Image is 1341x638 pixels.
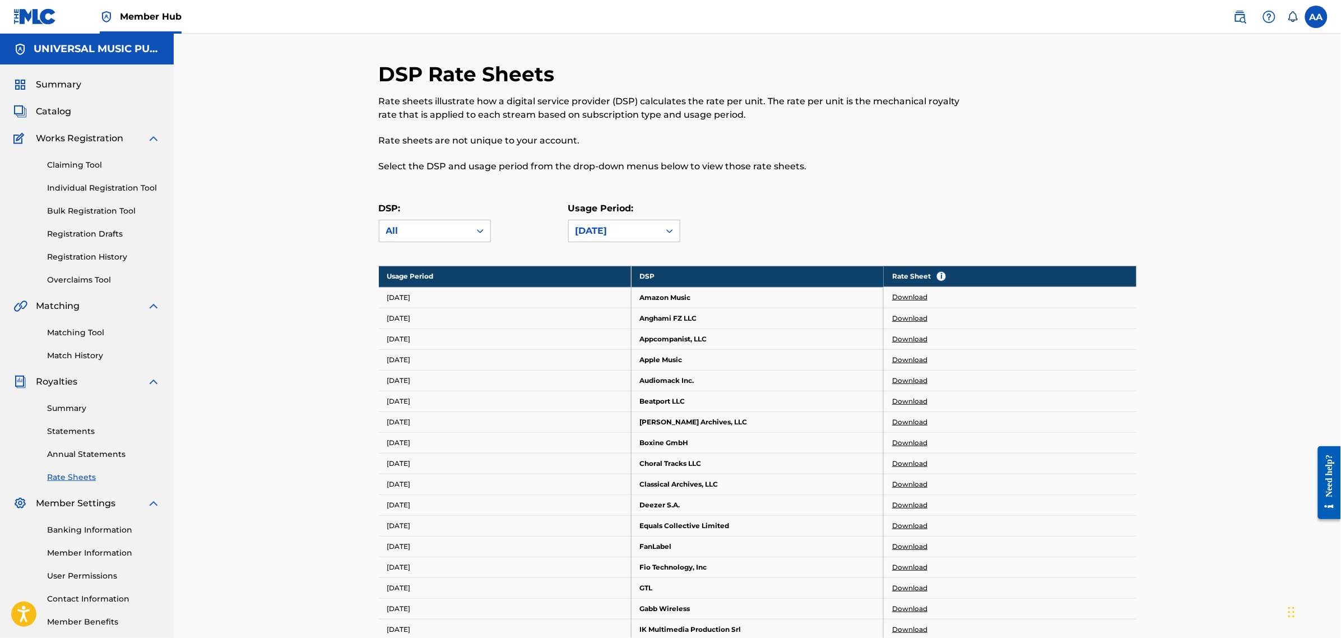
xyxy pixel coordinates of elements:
[379,203,401,214] label: DSP:
[13,78,81,91] a: SummarySummary
[13,132,28,145] img: Works Registration
[13,375,27,389] img: Royalties
[36,132,123,145] span: Works Registration
[1288,595,1295,629] div: Drag
[892,438,927,448] a: Download
[386,224,463,238] div: All
[47,616,160,628] a: Member Benefits
[47,547,160,559] a: Member Information
[379,577,632,598] td: [DATE]
[47,593,160,605] a: Contact Information
[379,391,632,412] td: [DATE]
[13,299,27,313] img: Matching
[937,272,946,281] span: i
[631,577,884,598] td: GTL
[892,583,927,593] a: Download
[13,43,27,56] img: Accounts
[1263,10,1276,24] img: help
[892,500,927,510] a: Download
[379,370,632,391] td: [DATE]
[379,536,632,557] td: [DATE]
[379,62,560,87] h2: DSP Rate Sheets
[631,453,884,474] td: Choral Tracks LLC
[892,562,927,572] a: Download
[47,327,160,339] a: Matching Tool
[379,95,962,122] p: Rate sheets illustrate how a digital service provider (DSP) calculates the rate per unit. The rat...
[13,78,27,91] img: Summary
[631,412,884,432] td: [PERSON_NAME] Archives, LLC
[13,497,27,510] img: Member Settings
[631,391,884,412] td: Beatport LLC
[576,224,653,238] div: [DATE]
[379,329,632,349] td: [DATE]
[631,598,884,619] td: Gabb Wireless
[631,308,884,329] td: Anghami FZ LLC
[13,105,71,118] a: CatalogCatalog
[568,203,634,214] label: Usage Period:
[147,132,160,145] img: expand
[36,105,71,118] span: Catalog
[892,376,927,386] a: Download
[120,10,182,23] span: Member Hub
[36,375,77,389] span: Royalties
[631,474,884,494] td: Classical Archives, LLC
[631,536,884,557] td: FanLabel
[379,494,632,515] td: [DATE]
[47,449,160,460] a: Annual Statements
[892,292,927,302] a: Download
[379,598,632,619] td: [DATE]
[892,334,927,344] a: Download
[47,426,160,437] a: Statements
[1310,438,1341,528] iframe: Resource Center
[47,251,160,263] a: Registration History
[892,396,927,406] a: Download
[892,604,927,614] a: Download
[892,313,927,323] a: Download
[1233,10,1247,24] img: search
[47,471,160,483] a: Rate Sheets
[1229,6,1251,28] a: Public Search
[1287,11,1298,22] div: Notifications
[631,370,884,391] td: Audiomack Inc.
[631,329,884,349] td: Appcompanist, LLC
[47,228,160,240] a: Registration Drafts
[379,308,632,329] td: [DATE]
[379,266,632,287] th: Usage Period
[13,105,27,118] img: Catalog
[47,403,160,414] a: Summary
[892,355,927,365] a: Download
[892,542,927,552] a: Download
[47,350,160,362] a: Match History
[47,205,160,217] a: Bulk Registration Tool
[379,412,632,432] td: [DATE]
[892,521,927,531] a: Download
[631,287,884,308] td: Amazon Music
[100,10,113,24] img: Top Rightsholder
[47,182,160,194] a: Individual Registration Tool
[147,497,160,510] img: expand
[631,266,884,287] th: DSP
[1305,6,1328,28] div: User Menu
[892,479,927,489] a: Download
[47,524,160,536] a: Banking Information
[631,494,884,515] td: Deezer S.A.
[631,557,884,577] td: Fio Technology, Inc
[379,515,632,536] td: [DATE]
[379,474,632,494] td: [DATE]
[1258,6,1280,28] div: Help
[13,8,57,25] img: MLC Logo
[631,349,884,370] td: Apple Music
[892,417,927,427] a: Download
[36,299,80,313] span: Matching
[631,432,884,453] td: Boxine GmbH
[147,375,160,389] img: expand
[892,459,927,469] a: Download
[379,160,962,173] p: Select the DSP and usage period from the drop-down menus below to view those rate sheets.
[379,134,962,147] p: Rate sheets are not unique to your account.
[379,349,632,370] td: [DATE]
[47,570,160,582] a: User Permissions
[884,266,1136,287] th: Rate Sheet
[379,453,632,474] td: [DATE]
